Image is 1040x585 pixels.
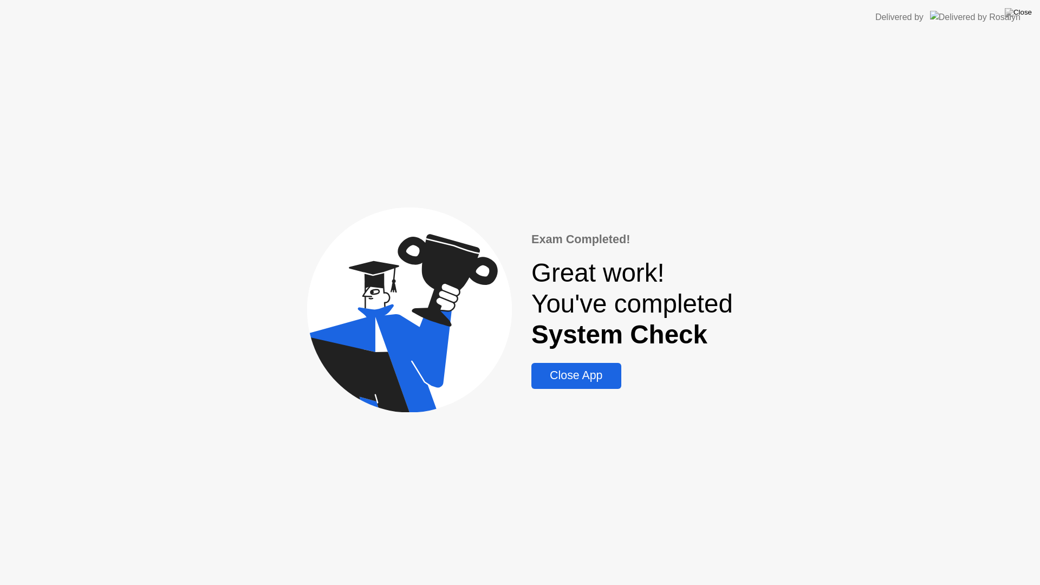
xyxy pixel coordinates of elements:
[875,11,924,24] div: Delivered by
[535,369,617,382] div: Close App
[531,257,733,350] div: Great work! You've completed
[531,363,621,389] button: Close App
[531,231,733,248] div: Exam Completed!
[930,11,1020,23] img: Delivered by Rosalyn
[531,320,707,349] b: System Check
[1005,8,1032,17] img: Close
